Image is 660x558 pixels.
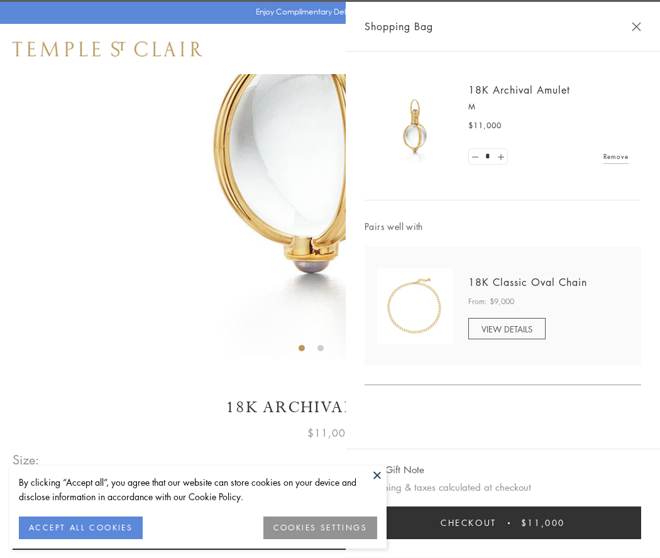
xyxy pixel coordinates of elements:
[19,475,377,504] div: By clicking “Accept all”, you agree that our website can store cookies on your device and disclos...
[307,425,353,441] span: $11,000
[469,149,481,165] a: Set quantity to 0
[256,6,399,18] p: Enjoy Complimentary Delivery & Returns
[365,479,641,495] p: Shipping & taxes calculated at checkout
[603,150,629,163] a: Remove
[468,101,629,113] p: M
[481,323,532,335] span: VIEW DETAILS
[468,275,587,289] a: 18K Classic Oval Chain
[468,318,546,339] a: VIEW DETAILS
[494,149,507,165] a: Set quantity to 2
[365,18,433,35] span: Shopping Bag
[468,295,514,308] span: From: $9,000
[365,462,424,478] button: Add Gift Note
[441,516,497,530] span: Checkout
[365,506,641,539] button: Checkout $11,000
[19,517,143,539] button: ACCEPT ALL COOKIES
[263,517,377,539] button: COOKIES SETTINGS
[521,516,565,530] span: $11,000
[365,219,641,234] span: Pairs well with
[377,88,453,163] img: 18K Archival Amulet
[632,22,641,31] button: Close Shopping Bag
[468,119,502,132] span: $11,000
[13,41,202,57] img: Temple St. Clair
[377,268,453,344] img: N88865-OV18
[13,449,40,470] span: Size:
[13,397,647,418] h1: 18K Archival Amulet
[468,83,570,97] a: 18K Archival Amulet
